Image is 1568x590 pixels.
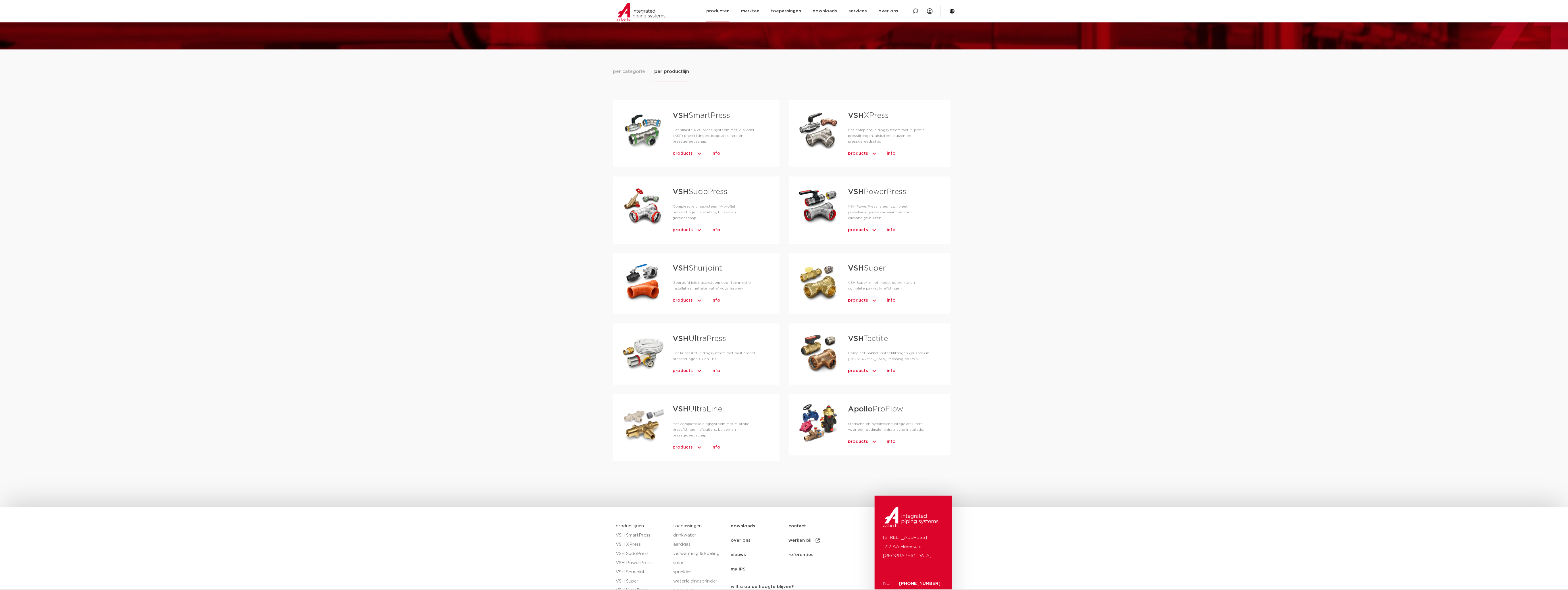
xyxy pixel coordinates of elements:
[731,519,788,533] a: downloads
[697,296,702,305] img: icon-chevron-up-1.svg
[848,366,868,376] span: products
[673,558,725,568] a: solar
[616,540,668,549] a: VSH XPress
[616,549,668,558] a: VSH SudoPress
[731,548,788,562] a: nieuws
[887,296,896,305] a: info
[731,562,788,576] a: my IPS
[673,149,693,158] span: products
[848,225,868,235] span: products
[673,421,761,438] p: Het complete leidingsysteem met M-profiel pressfittingen, afsluiters, buizen en pressgereedschap.
[788,533,846,548] a: werken bij
[616,558,668,568] a: VSH PowerPress
[673,335,689,342] strong: VSH
[673,549,725,558] a: verwarming & koeling
[673,443,693,452] span: products
[673,188,689,196] strong: VSH
[848,204,932,221] p: VSH PowerPress is een compleet pressleidingsysteem waarmee voor dikwandige buizen.
[673,335,726,342] a: VSHUltraPress
[848,149,868,158] span: products
[848,421,932,432] p: Statische en dynamische inregelafsluiters voor een optimale hydraulische installatie.
[673,296,693,305] span: products
[871,296,877,305] img: icon-chevron-up-1.svg
[887,149,896,158] a: info
[712,149,721,158] a: info
[697,225,702,235] img: icon-chevron-up-1.svg
[616,577,668,586] a: VSH Super
[871,437,877,446] img: icon-chevron-up-1.svg
[848,112,864,119] strong: VSH
[673,405,722,413] a: VSHUltraLine
[673,524,702,528] a: toepassingen
[673,225,693,235] span: products
[731,585,794,589] strong: wilt u op de hoogte blijven?
[887,437,896,446] a: info
[673,540,725,549] a: aardgas
[871,366,877,376] img: icon-chevron-up-1.svg
[731,533,788,548] a: over ons
[673,577,725,586] a: waterleidingsprinkler
[673,568,725,577] a: sprinkler
[613,68,645,75] span: per categorie
[788,519,846,533] a: contact
[673,188,728,196] a: VSHSudoPress
[673,531,725,540] a: drinkwater
[848,188,906,196] a: VSHPowerPress
[712,443,721,452] a: info
[616,531,668,540] a: VSH SmartPress
[883,533,944,561] p: [STREET_ADDRESS] 1212 AA Hilversum [GEOGRAPHIC_DATA]
[887,366,896,376] a: info
[848,335,864,342] strong: VSH
[712,225,721,235] a: info
[848,350,932,362] p: Compleet pakket insteekfittingen (pushfit) in [GEOGRAPHIC_DATA], messing en RVS.
[673,405,689,413] strong: VSH
[673,204,761,221] p: Compleet leidingsysteem V-profiel pressfittingen, afsluiters, buizen en gereedschap.
[871,225,877,235] img: icon-chevron-up-1.svg
[899,581,941,586] a: [PHONE_NUMBER]
[673,112,730,119] a: VSHSmartPress
[848,437,868,446] span: products
[673,265,689,272] strong: VSH
[673,127,761,144] p: Het slimste RVS press-systeem met V-profiel (ASP) pressfittingen, kogelafsluiters en pressgereeds...
[673,350,761,362] p: Het kunststof leidingsysteem met multiprofiel pressfittingen (U en TH).
[848,188,864,196] strong: VSH
[848,280,932,291] p: VSH Super is het meest gebruikte en complete pakket knelfittingen.
[616,568,668,577] a: VSH Shurjoint
[871,149,877,158] img: icon-chevron-up-1.svg
[848,335,888,342] a: VSHTectite
[848,405,873,413] strong: Apollo
[697,366,702,376] img: icon-chevron-up-1.svg
[712,296,721,305] a: info
[848,296,868,305] span: products
[712,366,721,376] a: info
[887,225,896,235] a: info
[697,443,702,452] img: icon-chevron-up-1.svg
[673,112,689,119] strong: VSH
[848,112,889,119] a: VSHXPress
[655,68,689,75] span: per productlijn
[848,265,886,272] a: VSHSuper
[616,524,644,528] a: productlijnen
[613,68,955,470] div: Tabs. Open items met enter of spatie, sluit af met escape en navigeer met de pijltoetsen.
[848,265,864,272] strong: VSH
[848,127,932,144] p: Het complete leidingsysteem met M-profiel pressfittingen, afsluiters, buizen en pressgereedschap.
[673,366,693,376] span: products
[697,149,702,158] img: icon-chevron-up-1.svg
[788,548,846,562] a: referenties
[883,579,892,588] p: NL:
[673,280,761,291] p: Gegroefd leidingssysteem voor technische installaties; hét alternatief voor laswerk.
[673,265,722,272] a: VSHShurjoint
[848,405,903,413] a: ApolloProFlow
[731,519,872,576] nav: Menu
